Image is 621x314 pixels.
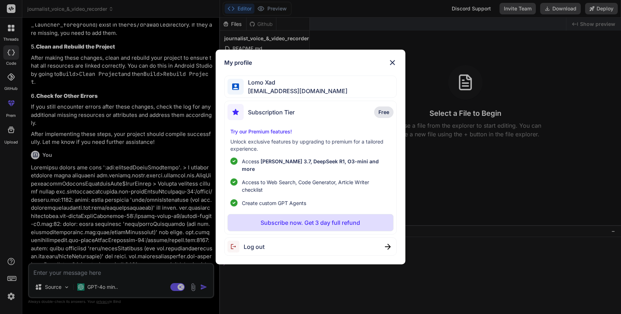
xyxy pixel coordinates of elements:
[232,83,239,90] img: profile
[230,138,391,153] p: Unlock exclusive features by upgrading to premium for a tailored experience.
[244,78,348,87] span: Lomo Xad
[242,199,306,207] span: Create custom GPT Agents
[261,218,360,227] p: Subscribe now. Get 3 day full refund
[242,158,391,173] p: Access
[385,244,391,250] img: close
[242,158,379,172] span: [PERSON_NAME] 3.7, DeepSeek R1, O3-mini and more
[227,214,394,231] button: Subscribe now. Get 3 day full refund
[378,109,389,116] span: Free
[230,128,391,135] p: Try our Premium features!
[230,178,238,186] img: checklist
[230,158,238,165] img: checklist
[248,108,295,117] span: Subscription Tier
[230,199,238,206] img: checklist
[242,178,391,194] span: Access to Web Search, Code Generator, Article Writer checklist
[244,242,264,251] span: Log out
[227,241,244,252] img: logout
[244,87,348,95] span: [EMAIL_ADDRESS][DOMAIN_NAME]
[224,58,252,67] h1: My profile
[227,104,244,120] img: subscription
[388,58,397,67] img: close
